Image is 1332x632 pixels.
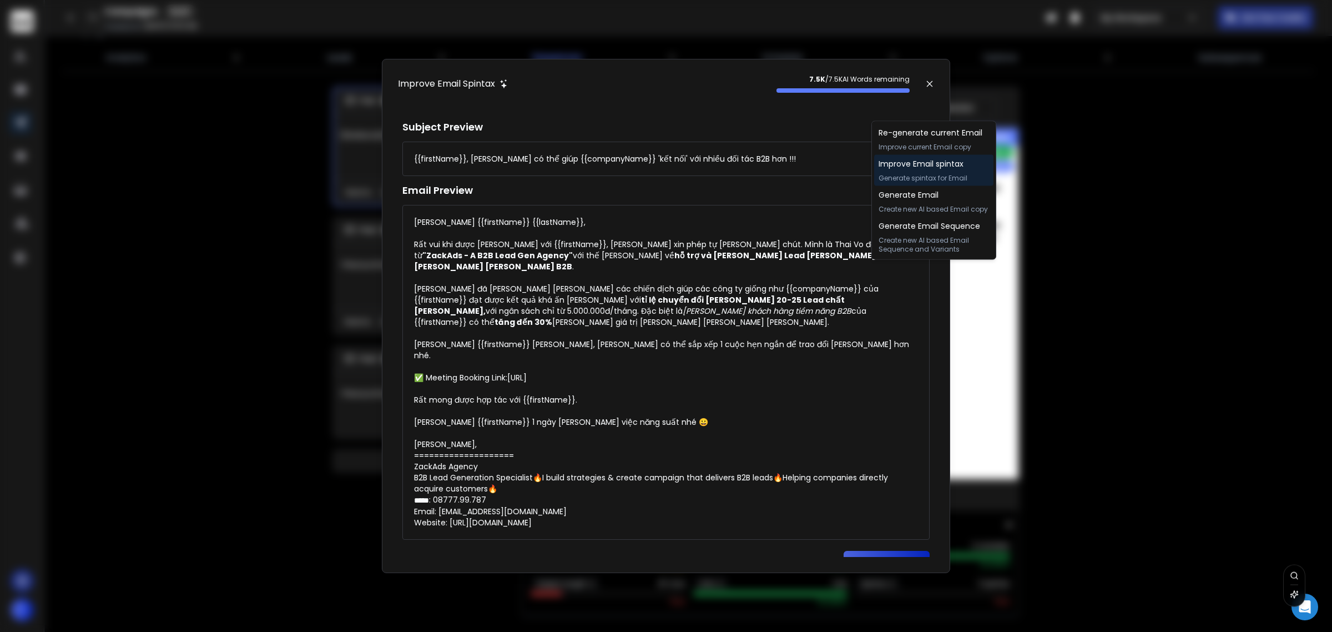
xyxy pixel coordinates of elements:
p: Generate spintax for Email [879,174,967,183]
strong: tăng đến 30% [495,317,552,328]
div: {{firstName}}, [PERSON_NAME] có thể giúp {{companyName}} 'kết nối' với nhiều đối tác B2B hơn !!! [414,153,796,164]
p: Create new AI based Email Sequence and Variants [879,236,989,254]
p: Create new AI based Email copy [879,205,988,214]
div: [PERSON_NAME] đã [PERSON_NAME] [PERSON_NAME] các chiến dịch giúp các công ty giống như {{companyN... [414,283,918,328]
button: GenerateSpintax [844,551,930,573]
em: [PERSON_NAME] khách hàng tiềm năng B2B [683,305,851,317]
p: Improve current Email copy [879,143,982,152]
div: [PERSON_NAME] {{firstName}} [PERSON_NAME], [PERSON_NAME] có thể sắp xếp 1 cuộc hẹn ngắn để trao đ... [414,339,918,361]
div: Open Intercom Messenger [1291,594,1318,620]
h1: Generate Email Sequence [879,220,989,232]
strong: hỗ trợ và [PERSON_NAME] Lead [PERSON_NAME] [PERSON_NAME] [PERSON_NAME] B2B [414,250,877,272]
h1: Email Preview [402,183,930,198]
p: / 7.5K AI Words remaining [776,75,910,84]
strong: tỉ lệ chuyển đổi [PERSON_NAME] 20-25 Lead chất [PERSON_NAME], [414,294,846,317]
strong: 7.5K [809,74,825,84]
h1: Generate Email [879,189,988,200]
strong: "ZackAds - A B2B Lead Gen Agency" [422,250,573,261]
h1: Improve Email Spintax [398,77,495,91]
h1: Re-generate current Email [879,127,982,138]
div: [PERSON_NAME] {{firstName}} 1 ngày [PERSON_NAME] việc năng suất nhé 😀 [PERSON_NAME], ============... [414,417,918,506]
div: ✅ Meeting Booking Link: [414,372,918,383]
div: Email: [EMAIL_ADDRESS][DOMAIN_NAME] Website: [URL][DOMAIN_NAME] [414,506,918,528]
div: [PERSON_NAME] {{firstName}} {{lastName}}, [414,217,918,228]
h1: Subject Preview [402,119,930,135]
h1: Improve Email spintax [879,158,967,169]
div: Rất mong được hợp tác với {{firstName}}. [414,394,918,405]
a: [URL] [507,372,527,383]
div: Rất vui khi được [PERSON_NAME] với {{firstName}}, [PERSON_NAME] xin phép tự [PERSON_NAME] chút. M... [414,239,918,272]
